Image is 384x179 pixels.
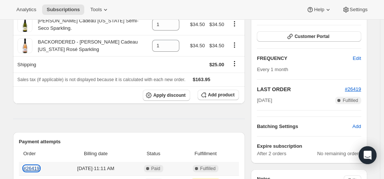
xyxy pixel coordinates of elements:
span: No remaining orders [317,150,361,157]
button: Product actions [229,41,240,49]
span: $25.00 [209,62,224,67]
span: Edit [353,55,361,62]
button: Help [302,4,336,15]
button: Tools [86,4,114,15]
button: Edit [348,52,365,64]
span: Fulfilled [343,98,358,103]
span: Add [352,123,361,130]
button: Analytics [12,4,41,15]
button: Apply discount [143,90,190,101]
span: Analytics [16,7,36,13]
a: #26419 [345,86,361,92]
span: Customer Portal [295,33,329,39]
span: Subscriptions [47,7,80,13]
span: $34.50 [209,43,224,48]
h2: LAST ORDER [257,86,345,93]
span: Every 1 month [257,67,288,72]
button: Settings [338,4,372,15]
button: Add [348,121,365,132]
button: Shipping actions [229,60,240,68]
span: Apply discount [153,92,186,98]
h2: FREQUENCY [257,55,353,62]
h6: Expire subscription [257,143,361,150]
th: Shipping [13,56,150,73]
span: After 2 orders [257,150,317,157]
span: Settings [350,7,368,13]
span: Tools [90,7,102,13]
div: BACKORDERED - [PERSON_NAME] Cadeau [US_STATE] Rosé Sparkling [32,38,148,53]
h2: Payment attempts [19,138,239,146]
button: Add product [198,90,239,100]
h6: Batching Settings [257,123,352,130]
span: Paid [151,166,160,172]
span: Fulfillment [177,150,235,157]
th: Order [19,146,59,162]
div: Open Intercom Messenger [359,146,377,164]
span: Sales tax (if applicable) is not displayed because it is calculated with each new order. [18,77,186,82]
span: Billing date [61,150,130,157]
span: Add product [208,92,235,98]
span: [DATE] · 11:11 AM [61,165,130,172]
button: #26419 [345,86,361,93]
span: $163.95 [193,77,210,82]
span: $34.50 [190,22,205,27]
span: Help [314,7,324,13]
div: [PERSON_NAME] Cadeau [US_STATE] Semi-Seco Sparkling. [32,17,148,32]
button: Customer Portal [257,31,361,42]
span: $34.50 [209,22,224,27]
a: #26419 [23,166,40,171]
span: Fulfilled [200,166,215,172]
button: Product actions [229,20,240,28]
span: Status [135,150,172,157]
button: Subscriptions [42,4,84,15]
span: [DATE] [257,97,272,104]
span: $34.50 [190,43,205,48]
